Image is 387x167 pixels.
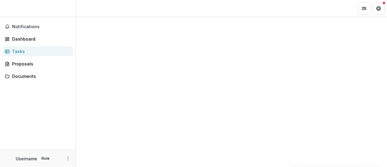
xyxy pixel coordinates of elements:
[2,22,73,32] button: Notifications
[12,24,70,29] span: Notifications
[2,46,73,56] a: Tasks
[16,155,37,162] p: Username
[12,36,68,42] div: Dashboard
[2,59,73,69] a: Proposals
[12,73,68,79] div: Documents
[12,61,68,67] div: Proposals
[2,71,73,81] a: Documents
[2,34,73,44] a: Dashboard
[40,156,51,161] p: Role
[372,2,385,15] button: Get Help
[358,2,370,15] button: Partners
[12,48,68,55] div: Tasks
[64,155,72,162] button: More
